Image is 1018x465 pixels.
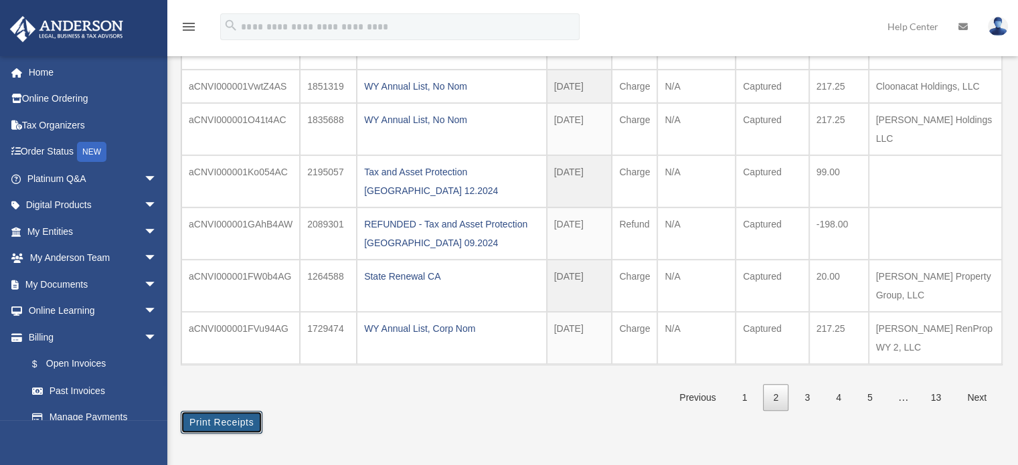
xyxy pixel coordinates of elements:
[857,384,883,411] a: 5
[364,267,539,286] div: State Renewal CA
[547,103,612,155] td: [DATE]
[181,23,197,35] a: menu
[657,103,736,155] td: N/A
[988,17,1008,36] img: User Pic
[39,356,46,373] span: $
[9,86,177,112] a: Online Ordering
[144,324,171,351] span: arrow_drop_down
[612,312,657,364] td: Charge
[869,260,1003,312] td: [PERSON_NAME] Property Group, LLC
[809,155,869,207] td: 99.00
[657,312,736,364] td: N/A
[547,155,612,207] td: [DATE]
[763,384,788,411] a: 2
[300,155,357,207] td: 2195057
[9,112,177,138] a: Tax Organizers
[19,351,177,378] a: $Open Invoices
[732,384,758,411] a: 1
[144,271,171,298] span: arrow_drop_down
[364,77,539,96] div: WY Annual List, No Nom
[826,384,851,411] a: 4
[794,384,820,411] a: 3
[144,245,171,272] span: arrow_drop_down
[869,70,1003,103] td: Cloonacat Holdings, LLC
[224,18,238,33] i: search
[181,70,300,103] td: aCNVI000001VwtZ4AS
[300,260,357,312] td: 1264588
[364,163,539,200] div: Tax and Asset Protection [GEOGRAPHIC_DATA] 12.2024
[6,16,127,42] img: Anderson Advisors Platinum Portal
[77,142,106,162] div: NEW
[612,260,657,312] td: Charge
[9,59,177,86] a: Home
[657,260,736,312] td: N/A
[144,165,171,193] span: arrow_drop_down
[9,192,177,219] a: Digital Productsarrow_drop_down
[809,207,869,260] td: -198.00
[9,165,177,192] a: Platinum Q&Aarrow_drop_down
[736,207,809,260] td: Captured
[547,207,612,260] td: [DATE]
[809,70,869,103] td: 217.25
[9,245,177,272] a: My Anderson Teamarrow_drop_down
[547,312,612,364] td: [DATE]
[921,384,952,411] a: 13
[657,207,736,260] td: N/A
[809,103,869,155] td: 217.25
[19,377,171,404] a: Past Invoices
[144,192,171,219] span: arrow_drop_down
[9,324,177,351] a: Billingarrow_drop_down
[364,110,539,129] div: WY Annual List, No Nom
[181,260,300,312] td: aCNVI000001FW0b4AG
[9,218,177,245] a: My Entitiesarrow_drop_down
[736,260,809,312] td: Captured
[736,70,809,103] td: Captured
[657,70,736,103] td: N/A
[364,215,539,252] div: REFUNDED - Tax and Asset Protection [GEOGRAPHIC_DATA] 09.2024
[809,312,869,364] td: 217.25
[736,155,809,207] td: Captured
[736,312,809,364] td: Captured
[957,384,997,411] a: Next
[612,207,657,260] td: Refund
[300,103,357,155] td: 1835688
[887,391,920,403] span: …
[19,404,177,431] a: Manage Payments
[612,155,657,207] td: Charge
[300,312,357,364] td: 1729474
[657,155,736,207] td: N/A
[669,384,726,411] a: Previous
[181,103,300,155] td: aCNVI000001O41t4AC
[181,411,262,434] button: Print Receipts
[181,155,300,207] td: aCNVI000001Ko054AC
[364,319,539,338] div: WY Annual List, Corp Nom
[300,207,357,260] td: 2089301
[181,19,197,35] i: menu
[736,103,809,155] td: Captured
[869,103,1003,155] td: [PERSON_NAME] Holdings LLC
[9,138,177,166] a: Order StatusNEW
[181,312,300,364] td: aCNVI000001FVu94AG
[612,103,657,155] td: Charge
[9,271,177,298] a: My Documentsarrow_drop_down
[869,312,1003,364] td: [PERSON_NAME] RenProp WY 2, LLC
[300,70,357,103] td: 1851319
[612,70,657,103] td: Charge
[144,218,171,246] span: arrow_drop_down
[809,260,869,312] td: 20.00
[144,298,171,325] span: arrow_drop_down
[547,260,612,312] td: [DATE]
[9,298,177,324] a: Online Learningarrow_drop_down
[181,207,300,260] td: aCNVI000001GAhB4AW
[547,70,612,103] td: [DATE]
